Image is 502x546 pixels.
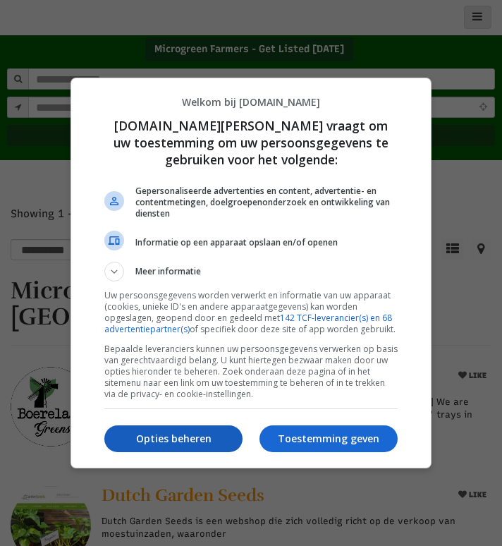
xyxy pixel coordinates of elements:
[71,78,431,468] div: microgreen.directory vraagt om uw toestemming om uw persoonsgegevens te gebruiken voor het volgende:
[104,290,398,335] p: Uw persoonsgegevens worden verwerkt en informatie van uw apparaat (cookies, unieke ID's en andere...
[104,117,398,168] h1: [DOMAIN_NAME][PERSON_NAME] vraagt om uw toestemming om uw persoonsgegevens te gebruiken voor het ...
[135,186,398,219] span: Gepersonaliseerde advertenties en content, advertentie- en contentmetingen, doelgroepenonderzoek ...
[104,312,392,335] a: 142 TCF-leverancier(s) en 68 advertentiepartner(s)
[259,432,398,446] p: Toestemming geven
[104,262,398,281] button: Meer informatie
[135,265,201,281] span: Meer informatie
[104,95,398,109] p: Welkom bij [DOMAIN_NAME]
[259,425,398,452] button: Toestemming geven
[104,432,243,446] p: Opties beheren
[104,425,243,452] button: Opties beheren
[104,344,398,400] p: Bepaalde leveranciers kunnen uw persoonsgegevens verwerken op basis van gerechtvaardigd belang. U...
[135,237,398,248] span: Informatie op een apparaat opslaan en/of openen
